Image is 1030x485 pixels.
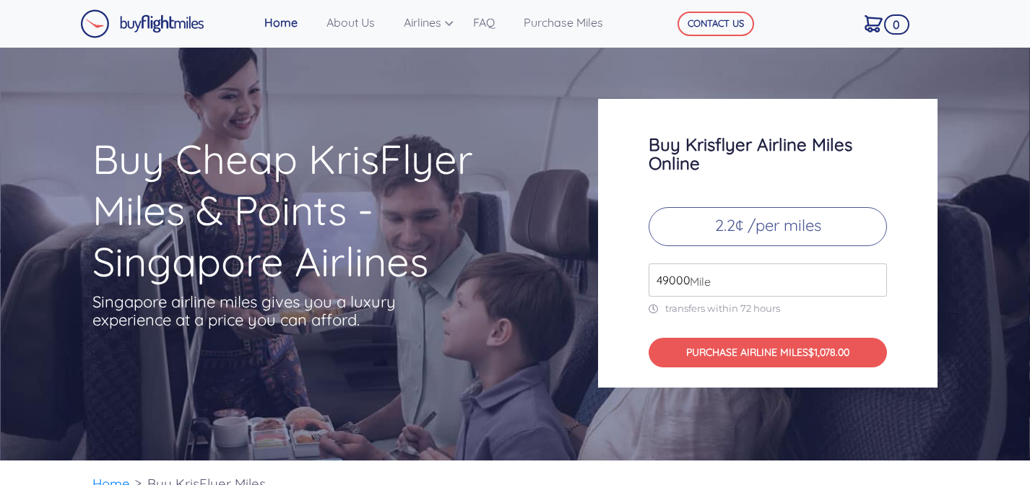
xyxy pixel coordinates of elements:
[80,9,204,38] img: Buy Flight Miles Logo
[321,8,398,37] a: About Us
[884,14,910,35] span: 0
[649,135,887,172] h3: Buy Krisflyer Airline Miles Online
[649,207,887,246] p: 2.2¢ /per miles
[649,338,887,367] button: PURCHASE AIRLINE MILES$1,078.00
[92,134,542,287] h1: Buy Cheap KrisFlyer Miles & Points - Singapore Airlines
[259,8,321,37] a: Home
[865,15,883,32] img: Cart
[467,8,518,37] a: FAQ
[683,273,711,290] span: Mile
[92,293,417,329] p: Singapore airline miles gives you a luxury experience at a price you can afford.
[859,8,903,38] a: 0
[808,346,849,359] span: $1,078.00
[518,8,626,37] a: Purchase Miles
[678,12,754,36] button: CONTACT US
[80,6,204,42] a: Buy Flight Miles Logo
[649,302,887,315] p: transfers within 72 hours
[398,8,467,37] a: Airlines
